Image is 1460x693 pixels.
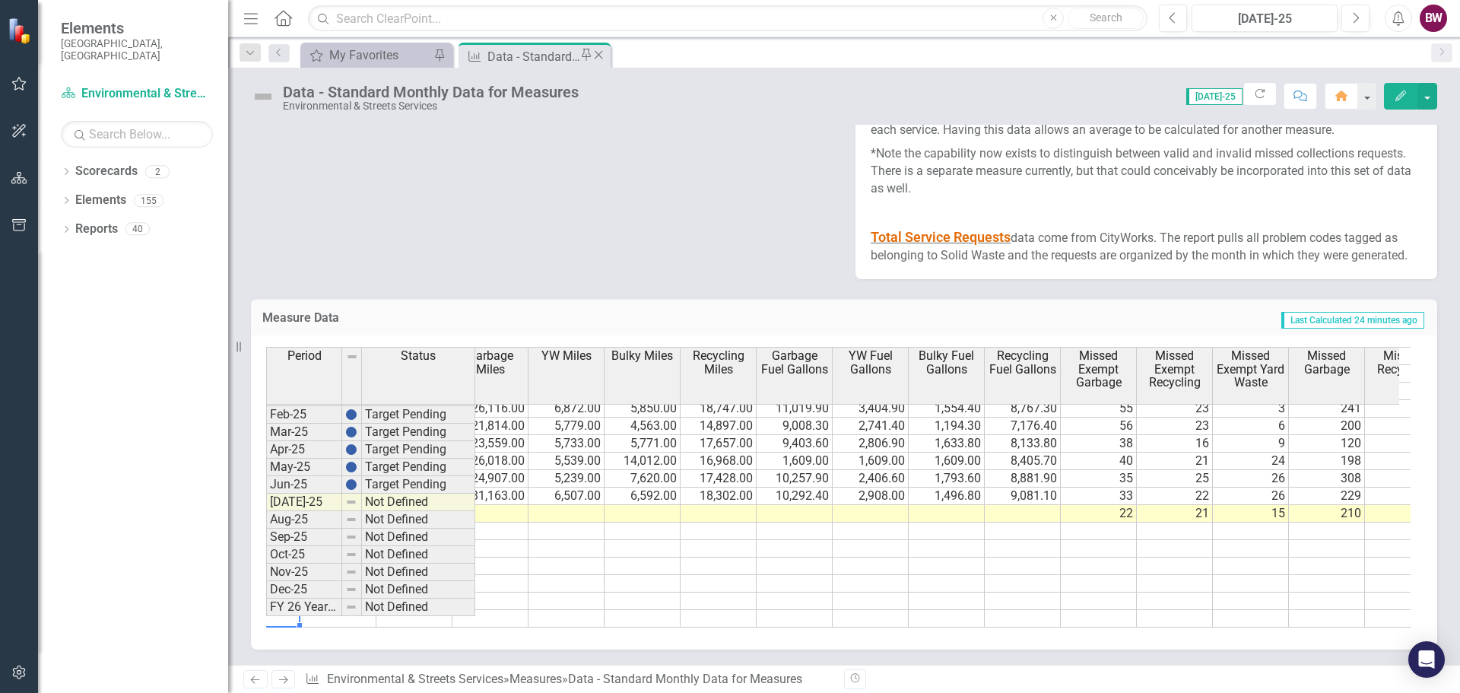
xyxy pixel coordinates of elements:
[912,349,981,376] span: Bulky Fuel Gallons
[1061,470,1137,488] td: 35
[681,435,757,453] td: 17,657.00
[757,488,833,505] td: 10,292.40
[833,488,909,505] td: 2,908.00
[528,435,605,453] td: 5,733.00
[345,443,357,456] img: BgCOk07PiH71IgAAAABJRU5ErkJggg==
[528,470,605,488] td: 5,239.00
[1137,400,1213,418] td: 23
[362,406,475,424] td: Target Pending
[266,581,342,599] td: Dec-25
[909,435,985,453] td: 1,633.80
[266,406,342,424] td: Feb-25
[362,511,475,529] td: Not Defined
[1365,383,1441,400] td: 145
[1213,453,1289,470] td: 24
[985,435,1061,453] td: 8,133.80
[1186,88,1243,105] span: [DATE]-25
[8,17,34,44] img: ClearPoint Strategy
[1137,470,1213,488] td: 25
[266,441,342,459] td: Apr-25
[1420,5,1447,32] button: BW
[1368,349,1437,376] span: Missed Recycling
[605,470,681,488] td: 7,620.00
[1289,453,1365,470] td: 198
[1068,8,1144,29] button: Search
[1061,418,1137,435] td: 56
[452,418,528,435] td: 21,814.00
[61,37,213,62] small: [GEOGRAPHIC_DATA], [GEOGRAPHIC_DATA]
[988,349,1057,376] span: Recycling Fuel Gallons
[308,5,1147,32] input: Search ClearPoint...
[362,494,475,511] td: Not Defined
[1213,488,1289,505] td: 26
[1365,470,1441,488] td: 193
[1365,435,1441,453] td: 75
[266,564,342,581] td: Nov-25
[362,441,475,459] td: Target Pending
[487,47,582,66] div: Data - Standard Monthly Data for Measures
[1090,11,1122,24] span: Search
[681,453,757,470] td: 16,968.00
[681,418,757,435] td: 14,897.00
[345,566,357,578] img: 8DAGhfEEPCf229AAAAAElFTkSuQmCC
[345,408,357,421] img: BgCOk07PiH71IgAAAABJRU5ErkJggg==
[985,453,1061,470] td: 8,405.70
[760,349,829,376] span: Garbage Fuel Gallons
[1061,505,1137,523] td: 22
[833,435,909,453] td: 2,806.90
[61,85,213,103] a: Environmental & Streets Services
[1064,349,1133,389] span: Missed Exempt Garbage
[757,470,833,488] td: 10,257.90
[362,581,475,599] td: Not Defined
[452,453,528,470] td: 26,018.00
[345,601,357,613] img: 8DAGhfEEPCf229AAAAAElFTkSuQmCC
[611,349,673,363] span: Bulky Miles
[262,311,666,325] h3: Measure Data
[509,672,562,686] a: Measures
[1292,349,1361,376] span: Missed Garbage
[605,418,681,435] td: 4,563.00
[266,494,342,511] td: [DATE]-25
[266,546,342,564] td: Oct-25
[283,84,579,100] div: Data - Standard Monthly Data for Measures
[1289,505,1365,523] td: 210
[452,488,528,505] td: 31,163.00
[1137,488,1213,505] td: 22
[1213,418,1289,435] td: 6
[528,488,605,505] td: 6,507.00
[605,453,681,470] td: 14,012.00
[287,349,322,363] span: Period
[985,418,1061,435] td: 7,176.40
[1213,435,1289,453] td: 9
[1213,470,1289,488] td: 26
[266,511,342,529] td: Aug-25
[362,564,475,581] td: Not Defined
[452,470,528,488] td: 24,907.00
[75,221,118,238] a: Reports
[1365,505,1441,523] td: 135
[1061,435,1137,453] td: 38
[345,548,357,561] img: 8DAGhfEEPCf229AAAAAElFTkSuQmCC
[528,453,605,470] td: 5,539.00
[909,400,985,418] td: 1,554.40
[1137,435,1213,453] td: 16
[61,19,213,37] span: Elements
[75,163,138,180] a: Scorecards
[362,546,475,564] td: Not Defined
[541,349,592,363] span: YW Miles
[266,476,342,494] td: Jun-25
[1289,470,1365,488] td: 308
[1061,400,1137,418] td: 55
[345,583,357,596] img: 8DAGhfEEPCf229AAAAAElFTkSuQmCC
[836,349,905,376] span: YW Fuel Gallons
[1140,349,1209,389] span: Missed Exempt Recycling
[1137,505,1213,523] td: 21
[1137,453,1213,470] td: 21
[1289,435,1365,453] td: 120
[1289,488,1365,505] td: 229
[985,400,1061,418] td: 8,767.30
[605,400,681,418] td: 5,850.00
[985,470,1061,488] td: 8,881.90
[681,470,757,488] td: 17,428.00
